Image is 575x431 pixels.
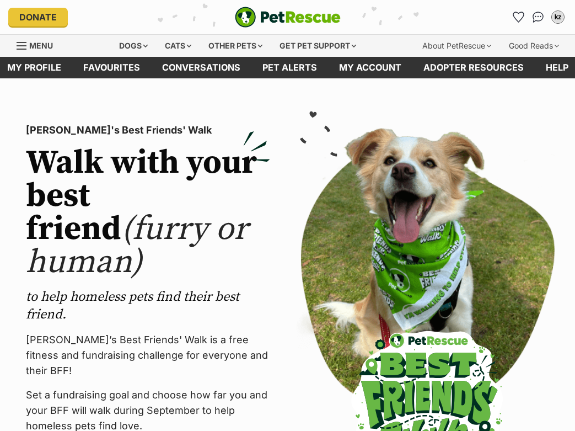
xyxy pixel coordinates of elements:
p: to help homeless pets find their best friend. [26,288,270,323]
a: Donate [8,8,68,26]
div: Good Reads [501,35,567,57]
h2: Walk with your best friend [26,147,270,279]
div: kz [552,12,563,23]
a: conversations [151,57,251,78]
p: [PERSON_NAME]'s Best Friends' Walk [26,123,270,138]
a: Conversations [529,8,547,26]
div: Cats [157,35,199,57]
ul: Account quick links [509,8,567,26]
img: chat-41dd97257d64d25036548639549fe6c8038ab92f7586957e7f3b1b290dea8141.svg [533,12,544,23]
div: Dogs [111,35,155,57]
a: Adopter resources [412,57,535,78]
p: [PERSON_NAME]’s Best Friends' Walk is a free fitness and fundraising challenge for everyone and t... [26,332,270,379]
a: Pet alerts [251,57,328,78]
div: Get pet support [272,35,364,57]
a: Favourites [72,57,151,78]
div: Other pets [201,35,270,57]
a: Menu [17,35,61,55]
a: Favourites [509,8,527,26]
span: Menu [29,41,53,50]
span: (furry or human) [26,209,248,283]
div: About PetRescue [415,35,499,57]
a: My account [328,57,412,78]
img: logo-e224e6f780fb5917bec1dbf3a21bbac754714ae5b6737aabdf751b685950b380.svg [235,7,341,28]
button: My account [549,8,567,26]
a: PetRescue [235,7,341,28]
